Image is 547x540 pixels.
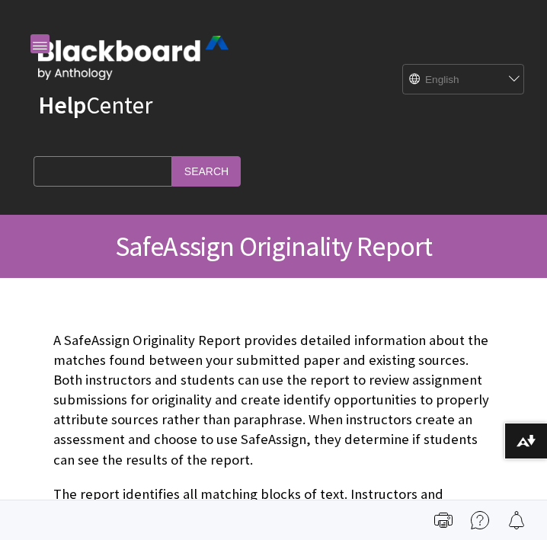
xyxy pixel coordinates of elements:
[115,229,433,264] span: SafeAssign Originality Report
[172,156,241,186] input: Search
[403,65,510,95] select: Site Language Selector
[471,511,489,529] img: More help
[38,90,152,120] a: HelpCenter
[53,331,494,470] p: A SafeAssign Originality Report provides detailed information about the matches found between you...
[38,90,86,120] strong: Help
[38,36,229,80] img: Blackboard by Anthology
[507,511,526,529] img: Follow this page
[434,511,453,529] img: Print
